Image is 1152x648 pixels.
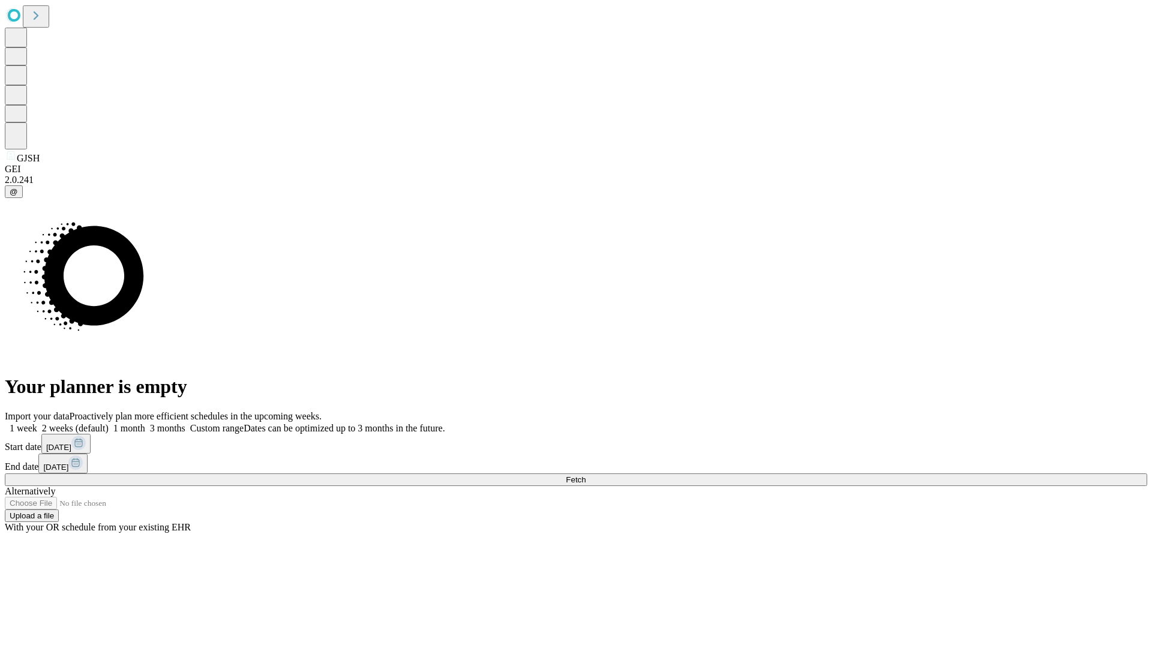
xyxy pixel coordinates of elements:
span: Proactively plan more efficient schedules in the upcoming weeks. [70,411,322,421]
div: Start date [5,434,1147,454]
span: [DATE] [46,443,71,452]
span: 1 month [113,423,145,433]
div: End date [5,454,1147,473]
span: Custom range [190,423,244,433]
span: GJSH [17,153,40,163]
span: 1 week [10,423,37,433]
span: Alternatively [5,486,55,496]
button: [DATE] [38,454,88,473]
span: @ [10,187,18,196]
span: [DATE] [43,463,68,472]
span: 3 months [150,423,185,433]
div: GEI [5,164,1147,175]
div: 2.0.241 [5,175,1147,185]
span: With your OR schedule from your existing EHR [5,522,191,532]
button: Fetch [5,473,1147,486]
span: Dates can be optimized up to 3 months in the future. [244,423,445,433]
span: Import your data [5,411,70,421]
button: Upload a file [5,509,59,522]
button: [DATE] [41,434,91,454]
span: Fetch [566,475,586,484]
button: @ [5,185,23,198]
h1: Your planner is empty [5,376,1147,398]
span: 2 weeks (default) [42,423,109,433]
